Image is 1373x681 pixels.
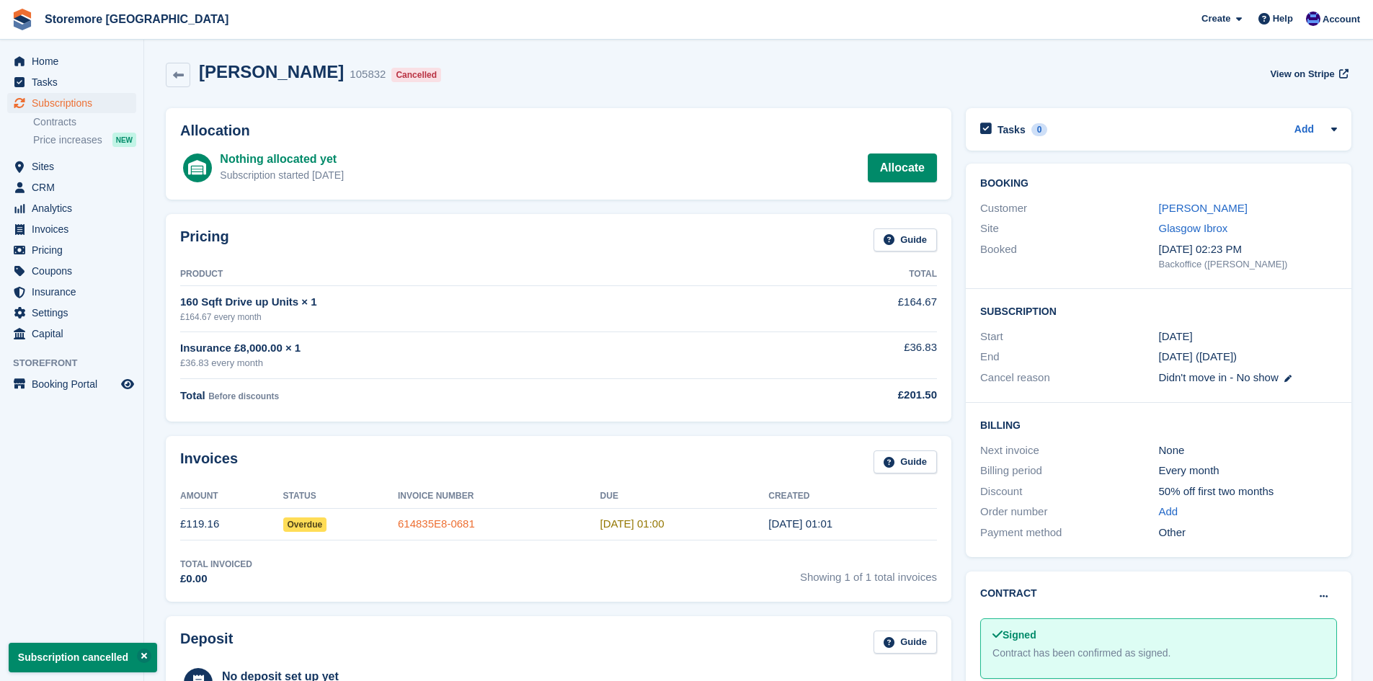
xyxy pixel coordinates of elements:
[180,263,769,286] th: Product
[980,417,1337,432] h2: Billing
[7,177,136,197] a: menu
[32,374,118,394] span: Booking Portal
[180,508,283,540] td: £119.16
[1159,202,1248,214] a: [PERSON_NAME]
[7,198,136,218] a: menu
[1031,123,1048,136] div: 0
[7,261,136,281] a: menu
[1270,67,1334,81] span: View on Stripe
[32,156,118,177] span: Sites
[180,228,229,252] h2: Pricing
[112,133,136,147] div: NEW
[32,93,118,113] span: Subscriptions
[1306,12,1320,26] img: Angela
[180,571,252,587] div: £0.00
[769,387,938,404] div: £201.50
[220,168,344,183] div: Subscription started [DATE]
[980,329,1158,345] div: Start
[7,156,136,177] a: menu
[33,133,102,147] span: Price increases
[39,7,234,31] a: Storemore [GEOGRAPHIC_DATA]
[600,517,665,530] time: 2025-09-05 00:00:00 UTC
[32,51,118,71] span: Home
[180,389,205,401] span: Total
[980,586,1037,601] h2: Contract
[768,485,937,508] th: Created
[32,282,118,302] span: Insurance
[7,374,136,394] a: menu
[32,198,118,218] span: Analytics
[980,463,1158,479] div: Billing period
[391,68,441,82] div: Cancelled
[800,558,937,587] span: Showing 1 of 1 total invoices
[1159,463,1337,479] div: Every month
[283,517,327,532] span: Overdue
[32,72,118,92] span: Tasks
[32,261,118,281] span: Coupons
[32,240,118,260] span: Pricing
[12,9,33,30] img: stora-icon-8386f47178a22dfd0bd8f6a31ec36ba5ce8667c1dd55bd0f319d3a0aa187defe.svg
[1323,12,1360,27] span: Account
[1264,62,1351,86] a: View on Stripe
[180,294,769,311] div: 160 Sqft Drive up Units × 1
[7,51,136,71] a: menu
[180,356,769,370] div: £36.83 every month
[180,450,238,474] h2: Invoices
[1159,222,1228,234] a: Glasgow Ibrox
[7,219,136,239] a: menu
[769,331,938,378] td: £36.83
[1159,442,1337,459] div: None
[980,303,1337,318] h2: Subscription
[32,324,118,344] span: Capital
[980,525,1158,541] div: Payment method
[868,153,937,182] a: Allocate
[398,517,475,530] a: 614835E8-0681
[7,324,136,344] a: menu
[180,485,283,508] th: Amount
[1201,12,1230,26] span: Create
[769,286,938,331] td: £164.67
[1159,329,1193,345] time: 2025-09-04 00:00:00 UTC
[199,62,344,81] h2: [PERSON_NAME]
[768,517,832,530] time: 2025-09-04 00:01:01 UTC
[980,370,1158,386] div: Cancel reason
[180,123,937,139] h2: Allocation
[208,391,279,401] span: Before discounts
[283,485,398,508] th: Status
[9,643,157,672] p: Subscription cancelled
[7,240,136,260] a: menu
[769,263,938,286] th: Total
[1294,122,1314,138] a: Add
[980,504,1158,520] div: Order number
[180,558,252,571] div: Total Invoiced
[180,631,233,654] h2: Deposit
[980,241,1158,272] div: Booked
[32,303,118,323] span: Settings
[33,132,136,148] a: Price increases NEW
[874,631,937,654] a: Guide
[1159,350,1238,362] span: [DATE] ([DATE])
[980,178,1337,190] h2: Booking
[398,485,600,508] th: Invoice Number
[7,72,136,92] a: menu
[7,282,136,302] a: menu
[997,123,1026,136] h2: Tasks
[1159,504,1178,520] a: Add
[1159,257,1337,272] div: Backoffice ([PERSON_NAME])
[992,646,1325,661] div: Contract has been confirmed as signed.
[874,450,937,474] a: Guide
[350,66,386,83] div: 105832
[980,442,1158,459] div: Next invoice
[1159,371,1279,383] span: Didn't move in - No show
[992,628,1325,643] div: Signed
[32,219,118,239] span: Invoices
[1159,484,1337,500] div: 50% off first two months
[119,375,136,393] a: Preview store
[980,200,1158,217] div: Customer
[220,151,344,168] div: Nothing allocated yet
[874,228,937,252] a: Guide
[980,349,1158,365] div: End
[1273,12,1293,26] span: Help
[7,93,136,113] a: menu
[32,177,118,197] span: CRM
